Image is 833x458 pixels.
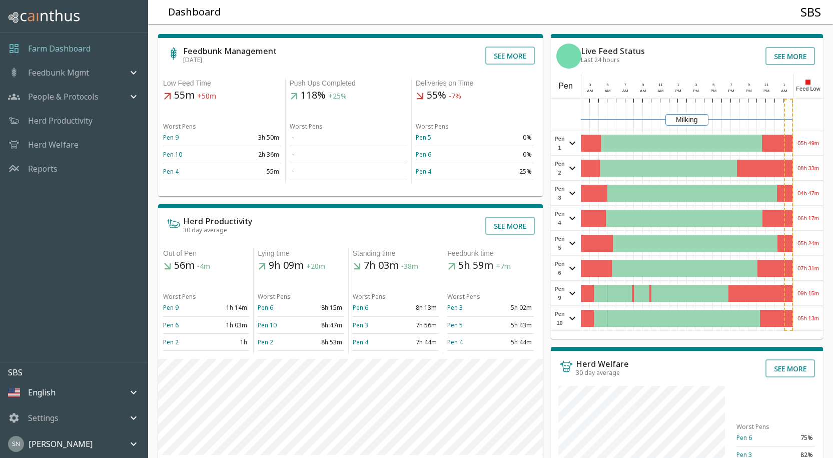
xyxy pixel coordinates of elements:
[447,248,533,259] div: Feedbunk time
[736,422,769,431] span: Worst Pens
[183,56,202,64] span: [DATE]
[605,89,611,93] span: AM
[728,89,734,93] span: PM
[603,82,612,88] div: 5
[449,92,461,101] span: -7%
[206,316,249,333] td: 1h 03m
[163,321,179,329] a: Pen 6
[551,74,581,98] div: Pen
[576,360,629,368] h6: Herd Welfare
[301,316,344,333] td: 8h 47m
[290,78,408,89] div: Push Ups Completed
[401,262,418,271] span: -38m
[353,259,439,273] h5: 7h 03m
[416,78,534,89] div: Deliveries on Time
[553,184,566,202] span: Pen 3
[183,217,252,225] h6: Herd Productivity
[691,82,700,88] div: 3
[8,366,148,378] p: SBS
[693,89,699,93] span: PM
[800,5,821,20] h4: SBS
[222,146,281,163] td: 2h 36m
[168,6,221,19] h5: Dashboard
[28,139,79,151] a: Herd Welfare
[780,82,789,88] div: 1
[656,82,665,88] div: 11
[553,234,566,252] span: Pen 5
[258,292,291,301] span: Worst Pens
[763,89,769,93] span: PM
[793,206,823,230] div: 06h 17m
[709,82,718,88] div: 5
[581,56,620,64] span: Last 24 hours
[301,299,344,316] td: 8h 15m
[396,333,439,350] td: 7h 44m
[447,292,480,301] span: Worst Pens
[353,248,439,259] div: Standing time
[183,47,277,55] h6: Feedbunk Management
[447,338,463,346] a: Pen 4
[306,262,325,271] span: +20m
[553,159,566,177] span: Pen 2
[490,333,533,350] td: 5h 44m
[290,122,323,131] span: Worst Pens
[258,248,344,259] div: Lying time
[353,292,386,301] span: Worst Pens
[793,231,823,255] div: 05h 24m
[163,248,249,259] div: Out of Pen
[553,209,566,227] span: Pen 4
[781,89,787,93] span: AM
[28,43,91,55] p: Farm Dashboard
[163,303,179,312] a: Pen 9
[206,333,249,350] td: 1h
[163,259,249,273] h5: 56m
[793,281,823,305] div: 09h 15m
[581,47,645,55] h6: Live Feed Status
[793,131,823,155] div: 05h 49m
[28,115,93,127] a: Herd Productivity
[416,167,431,176] a: Pen 4
[183,226,227,234] span: 30 day average
[793,256,823,280] div: 07h 31m
[638,82,647,88] div: 9
[416,150,431,159] a: Pen 6
[585,82,594,88] div: 3
[475,129,534,146] td: 0%
[290,129,408,146] td: -
[163,167,179,176] a: Pen 4
[290,163,408,180] td: -
[258,338,273,346] a: Pen 2
[665,114,708,126] div: Milking
[776,429,815,446] td: 75%
[447,259,533,273] h5: 5h 59m
[258,303,273,312] a: Pen 6
[553,259,566,277] span: Pen 6
[28,412,59,424] p: Settings
[793,156,823,180] div: 08h 33m
[328,92,347,101] span: +25%
[290,89,408,103] h5: 118%
[657,89,663,93] span: AM
[416,133,431,142] a: Pen 5
[553,309,566,327] span: Pen 10
[222,129,281,146] td: 3h 50m
[222,163,281,180] td: 55m
[28,386,56,398] p: English
[29,438,93,450] p: [PERSON_NAME]
[163,89,281,103] h5: 55m
[622,89,628,93] span: AM
[793,181,823,205] div: 04h 47m
[396,299,439,316] td: 8h 13m
[447,321,463,329] a: Pen 5
[744,82,753,88] div: 9
[621,82,630,88] div: 7
[8,436,24,452] img: 45cffdf61066f8072b93f09263145446
[793,306,823,330] div: 05h 13m
[762,82,771,88] div: 11
[746,89,752,93] span: PM
[353,338,368,346] a: Pen 4
[765,47,815,65] button: See more
[197,262,210,271] span: -4m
